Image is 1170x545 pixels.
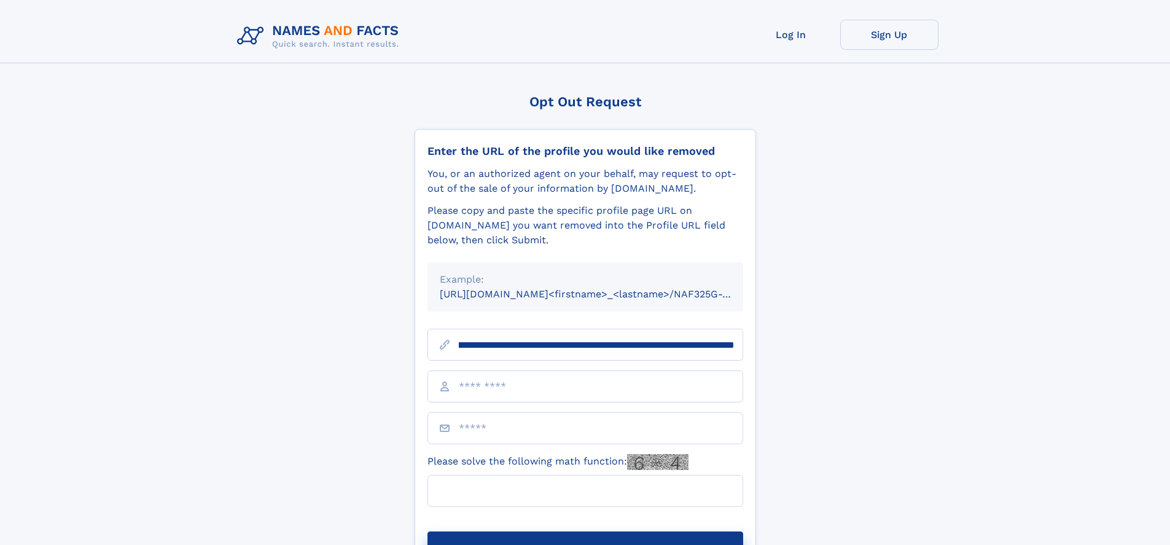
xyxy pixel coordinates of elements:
[232,20,409,53] img: Logo Names and Facts
[427,144,743,158] div: Enter the URL of the profile you would like removed
[440,272,731,287] div: Example:
[840,20,938,50] a: Sign Up
[427,167,743,196] div: You, or an authorized agent on your behalf, may request to opt-out of the sale of your informatio...
[415,94,756,109] div: Opt Out Request
[427,454,688,470] label: Please solve the following math function:
[427,203,743,248] div: Please copy and paste the specific profile page URL on [DOMAIN_NAME] you want removed into the Pr...
[742,20,840,50] a: Log In
[440,288,766,300] small: [URL][DOMAIN_NAME]<firstname>_<lastname>/NAF325G-xxxxxxxx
